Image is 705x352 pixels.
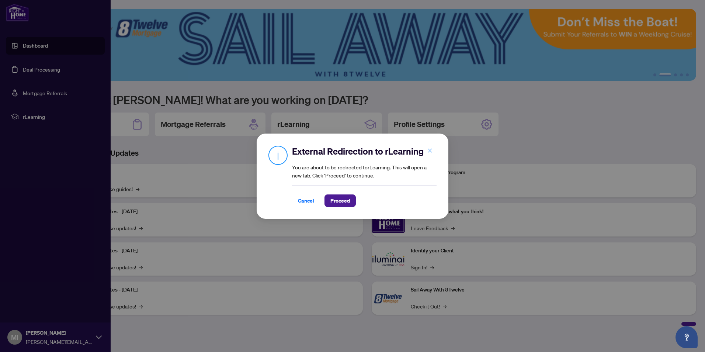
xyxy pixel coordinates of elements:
[298,195,314,207] span: Cancel
[427,148,433,153] span: close
[324,194,356,207] button: Proceed
[292,194,320,207] button: Cancel
[676,326,698,348] button: Open asap
[330,195,350,207] span: Proceed
[292,145,437,157] h2: External Redirection to rLearning
[292,145,437,207] div: You are about to be redirected to rLearning . This will open a new tab. Click ‘Proceed’ to continue.
[268,145,288,165] img: Info Icon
